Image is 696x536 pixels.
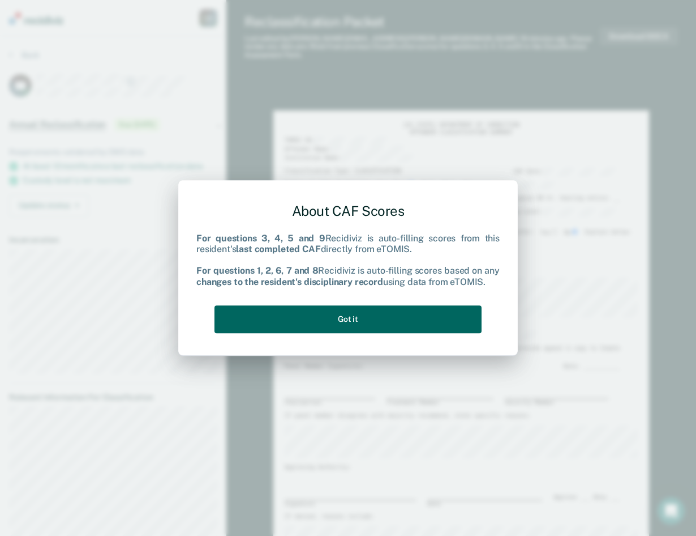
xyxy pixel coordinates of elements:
b: changes to the resident's disciplinary record [196,276,383,287]
b: last completed CAF [236,244,320,254]
b: For questions 1, 2, 6, 7 and 8 [196,266,318,276]
div: About CAF Scores [196,194,500,228]
button: Got it [214,305,482,333]
b: For questions 3, 4, 5 and 9 [196,233,325,244]
div: Recidiviz is auto-filling scores from this resident's directly from eTOMIS. Recidiviz is auto-fil... [196,233,500,287]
